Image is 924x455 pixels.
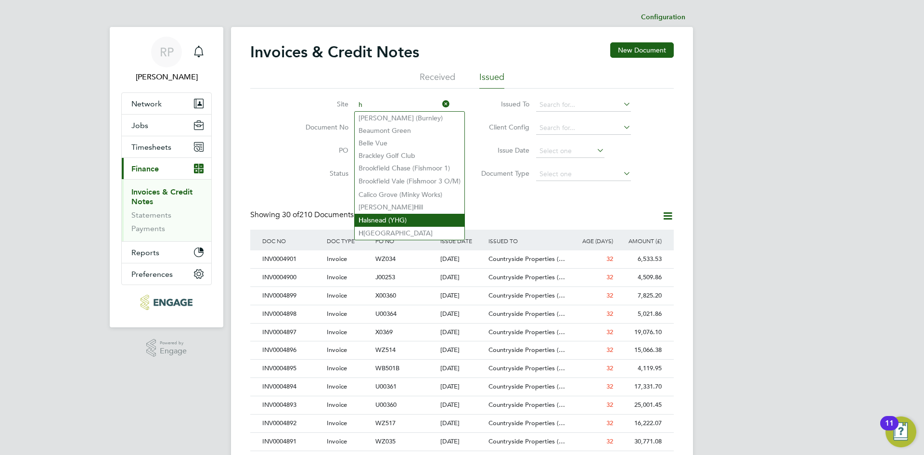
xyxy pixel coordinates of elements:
[131,121,148,130] span: Jobs
[438,415,487,432] div: [DATE]
[260,360,324,377] div: INV0004895
[397,164,400,172] b: h
[616,230,664,252] div: AMOUNT (£)
[606,328,613,336] span: 32
[131,143,171,152] span: Timesheets
[359,229,363,237] b: H
[327,346,347,354] span: Invoice
[122,115,211,136] button: Jobs
[606,401,613,409] span: 32
[327,419,347,427] span: Invoice
[131,224,165,233] a: Payments
[375,382,397,390] span: U00361
[327,364,347,372] span: Invoice
[122,158,211,179] button: Finance
[606,255,613,263] span: 32
[616,269,664,286] div: 4,509.86
[536,121,631,135] input: Search for...
[260,433,324,451] div: INV0004891
[355,188,464,201] li: Calico Grove (Minky Works)
[131,248,159,257] span: Reports
[488,364,565,372] span: Countryside Properties (…
[375,291,396,299] span: X00360
[260,324,324,341] div: INV0004897
[355,162,464,175] li: Brookfield C ase (Fishmoor 1)
[355,124,464,137] li: Beaumont Green
[375,419,396,427] span: WZ517
[131,164,159,173] span: Finance
[438,433,487,451] div: [DATE]
[141,295,192,310] img: northbuildrecruit-logo-retina.png
[610,42,674,58] button: New Document
[474,123,529,131] label: Client Config
[488,437,565,445] span: Countryside Properties (…
[260,250,324,268] div: INV0004901
[327,255,347,263] span: Invoice
[327,310,347,318] span: Invoice
[616,341,664,359] div: 15,066.38
[536,98,631,112] input: Search for...
[355,98,450,112] input: Search for...
[375,255,396,263] span: WZ034
[606,437,613,445] span: 32
[260,230,324,252] div: DOC NO
[606,273,613,281] span: 32
[131,187,192,206] a: Invoices & Credit Notes
[327,382,347,390] span: Invoice
[355,214,464,227] li: alsnead (YHG)
[616,360,664,377] div: 4,119.95
[438,305,487,323] div: [DATE]
[414,203,419,211] b: H
[293,123,348,131] label: Document No
[327,291,347,299] span: Invoice
[606,346,613,354] span: 32
[375,346,396,354] span: WZ514
[606,382,613,390] span: 32
[146,339,187,357] a: Powered byEngage
[122,242,211,263] button: Reports
[474,146,529,155] label: Issue Date
[260,415,324,432] div: INV0004892
[616,250,664,268] div: 6,533.53
[282,210,299,220] span: 30 of
[606,291,613,299] span: 32
[375,273,395,281] span: J00253
[355,201,464,214] li: [PERSON_NAME] ill
[606,310,613,318] span: 32
[260,269,324,286] div: INV0004900
[250,42,419,62] h2: Invoices & Credit Notes
[122,136,211,157] button: Timesheets
[110,27,223,327] nav: Main navigation
[474,169,529,178] label: Document Type
[438,341,487,359] div: [DATE]
[375,310,397,318] span: U00364
[606,364,613,372] span: 32
[438,250,487,268] div: [DATE]
[606,419,613,427] span: 32
[438,360,487,377] div: [DATE]
[885,416,916,447] button: Open Resource Center, 11 new notifications
[160,347,187,355] span: Engage
[438,396,487,414] div: [DATE]
[160,339,187,347] span: Powered by
[616,305,664,323] div: 5,021.86
[488,328,565,336] span: Countryside Properties (…
[260,378,324,396] div: INV0004894
[438,324,487,341] div: [DATE]
[260,396,324,414] div: INV0004893
[260,341,324,359] div: INV0004896
[293,100,348,108] label: Site
[359,216,363,224] b: H
[355,227,464,240] li: [GEOGRAPHIC_DATA]
[327,437,347,445] span: Invoice
[293,146,348,155] label: PO
[616,324,664,341] div: 19,076.10
[536,144,604,158] input: Select one
[250,210,356,220] div: Showing
[324,230,373,252] div: DOC TYPE
[488,419,565,427] span: Countryside Properties (…
[327,401,347,409] span: Invoice
[488,291,565,299] span: Countryside Properties (…
[375,364,399,372] span: WB501B
[438,287,487,305] div: [DATE]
